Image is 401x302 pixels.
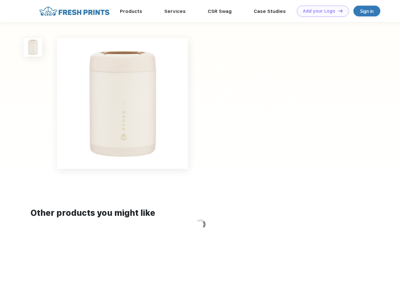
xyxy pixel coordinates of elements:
[24,38,42,57] img: func=resize&h=100
[360,8,374,15] div: Sign in
[57,38,188,169] img: func=resize&h=640
[303,8,335,14] div: Add your Logo
[353,6,380,16] a: Sign in
[37,6,111,17] img: fo%20logo%202.webp
[31,207,370,219] div: Other products you might like
[338,9,343,13] img: DT
[120,8,142,14] a: Products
